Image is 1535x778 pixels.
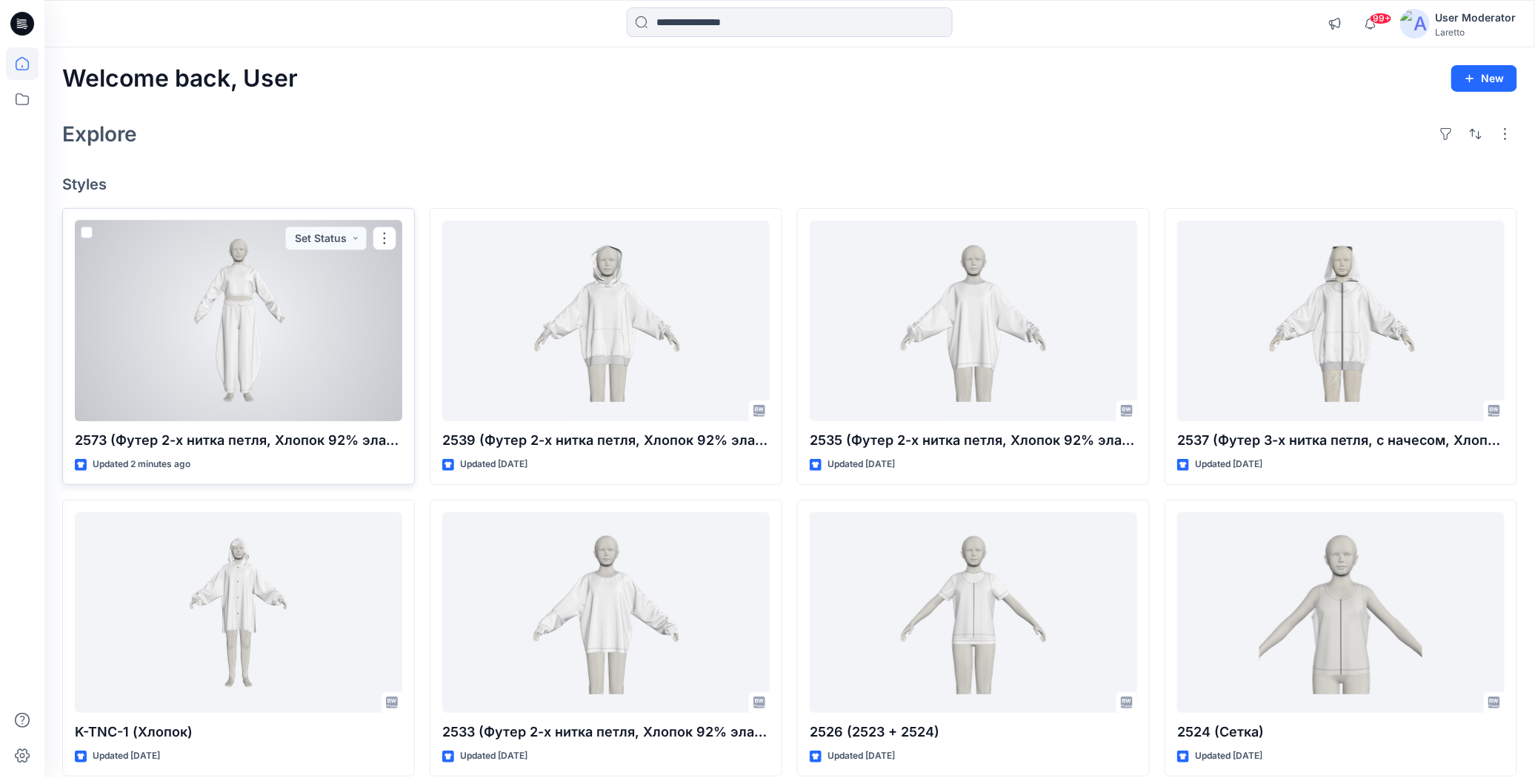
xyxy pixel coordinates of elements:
[442,512,770,714] a: 2533 (Футер 2-х нитка петля, Хлопок 92% эластан 8%)
[75,512,402,714] a: K-TNC-1 (Хлопок)
[62,65,298,93] h2: Welcome back, User
[828,748,895,764] p: Updated [DATE]
[460,457,527,472] p: Updated [DATE]
[75,430,402,451] p: 2573 (Футер 2-х нитка петля, Хлопок 92% эластан 8%)
[75,722,402,742] p: K-TNC-1 (Хлопок)
[1451,65,1517,92] button: New
[62,175,1517,193] h4: Styles
[810,722,1137,742] p: 2526 (2523 + 2524)
[1177,221,1505,422] a: 2537 (Футер 3-х нитка петля, с начесом, Хлопок 80%, Полиэстер 20%)
[62,122,137,146] h2: Explore
[442,221,770,422] a: 2539 (Футер 2-х нитка петля, Хлопок 92% эластан 8%)
[1195,457,1262,472] p: Updated [DATE]
[460,748,527,764] p: Updated [DATE]
[828,457,895,472] p: Updated [DATE]
[1177,430,1505,451] p: 2537 (Футер 3-х нитка петля, с начесом, Хлопок 80%, Полиэстер 20%)
[810,221,1137,422] a: 2535 (Футер 2-х нитка петля, Хлопок 92% эластан 8%)
[1436,9,1516,27] div: User Moderator
[1370,13,1392,24] span: 99+
[1195,748,1262,764] p: Updated [DATE]
[1400,9,1430,38] img: avatar
[93,748,160,764] p: Updated [DATE]
[1177,512,1505,714] a: 2524 (Сетка)
[810,430,1137,451] p: 2535 (Футер 2-х нитка петля, Хлопок 92% эластан 8%)
[1436,27,1516,38] div: Laretto
[75,221,402,422] a: 2573 (Футер 2-х нитка петля, Хлопок 92% эластан 8%)
[1177,722,1505,742] p: 2524 (Сетка)
[810,512,1137,714] a: 2526 (2523 + 2524)
[442,722,770,742] p: 2533 (Футер 2-х нитка петля, Хлопок 92% эластан 8%)
[93,457,190,472] p: Updated 2 minutes ago
[442,430,770,451] p: 2539 (Футер 2-х нитка петля, Хлопок 92% эластан 8%)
